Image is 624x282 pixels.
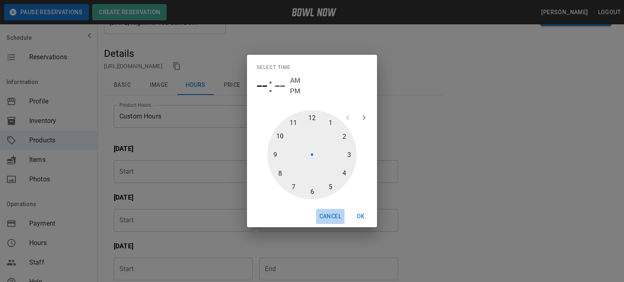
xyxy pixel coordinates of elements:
[356,110,372,126] button: open next view
[290,86,300,97] button: PM
[316,209,344,224] button: Cancel
[268,74,273,97] span: :
[290,75,300,86] button: AM
[275,74,285,97] button: --
[348,209,374,224] button: OK
[257,74,267,97] button: --
[257,61,290,74] span: Select time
